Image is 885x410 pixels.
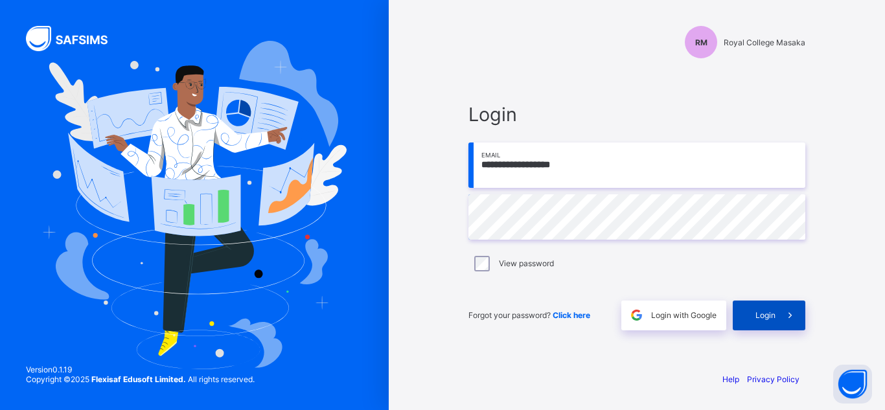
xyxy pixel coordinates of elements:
[26,374,255,384] span: Copyright © 2025 All rights reserved.
[26,365,255,374] span: Version 0.1.19
[747,374,799,384] a: Privacy Policy
[651,310,717,320] span: Login with Google
[833,365,872,404] button: Open asap
[695,38,707,47] span: RM
[722,374,739,384] a: Help
[755,310,776,320] span: Login
[42,41,347,369] img: Hero Image
[499,258,554,268] label: View password
[553,310,590,320] a: Click here
[468,103,805,126] span: Login
[26,26,123,51] img: SAFSIMS Logo
[724,38,805,47] span: Royal College Masaka
[629,308,644,323] img: google.396cfc9801f0270233282035f929180a.svg
[91,374,186,384] strong: Flexisaf Edusoft Limited.
[468,310,590,320] span: Forgot your password?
